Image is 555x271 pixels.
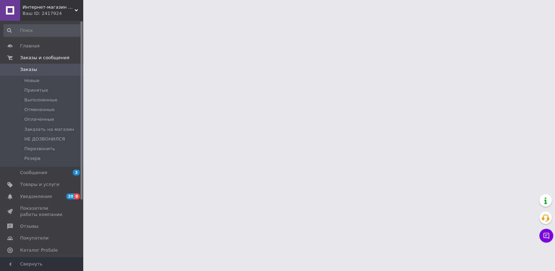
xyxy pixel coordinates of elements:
span: 20 [66,193,74,199]
input: Поиск [3,24,82,37]
span: Каталог ProSale [20,247,58,253]
span: Отмененные [24,107,54,113]
span: 8 [74,193,80,199]
div: Ваш ID: 2417924 [23,10,83,17]
span: Оплаченные [24,116,54,123]
span: Новые [24,78,40,84]
span: Заказы [20,66,37,73]
span: Принятые [24,87,48,93]
span: Резерв [24,155,41,162]
span: 3 [73,170,80,175]
span: Перезвонить [24,146,55,152]
span: Сообщения [20,170,47,176]
span: Уведомления [20,193,52,200]
span: Заказы и сообщения [20,55,69,61]
span: Главная [20,43,40,49]
span: НЕ ДОЗВОНИЛСЯ [24,136,65,142]
span: Выполненные [24,97,58,103]
span: Товары и услуги [20,181,59,188]
span: Интернет-магазин "Moto-Club" [23,4,75,10]
button: Чат с покупателем [539,229,553,243]
span: Отзывы [20,223,39,229]
span: Покупатели [20,235,49,241]
span: Заказать на магазин [24,126,74,133]
span: Показатели работы компании [20,205,64,218]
